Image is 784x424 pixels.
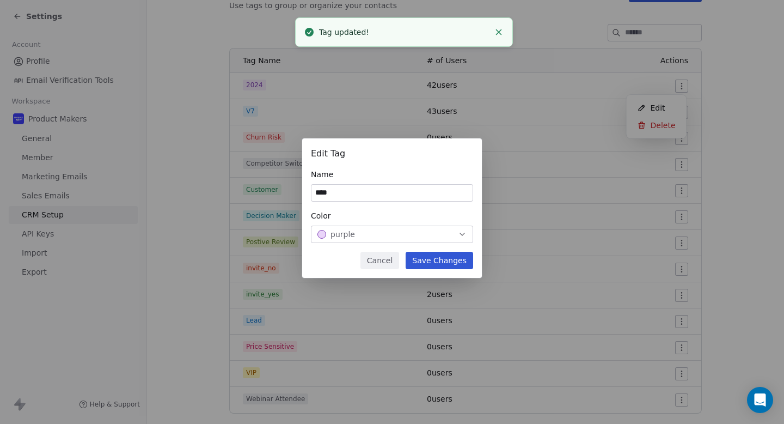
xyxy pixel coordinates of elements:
[311,169,473,180] div: Name
[330,229,355,240] span: purple
[492,25,506,39] button: Close toast
[311,210,473,221] div: Color
[311,226,473,243] button: purple
[360,252,399,269] button: Cancel
[319,27,489,38] div: Tag updated!
[406,252,473,269] button: Save Changes
[311,147,473,160] div: Edit Tag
